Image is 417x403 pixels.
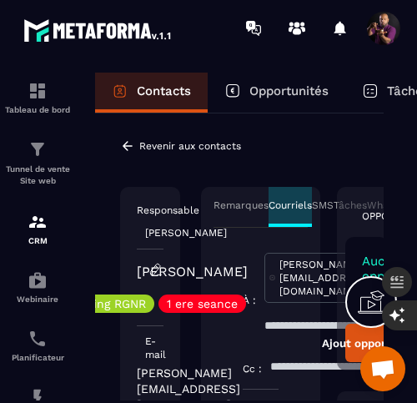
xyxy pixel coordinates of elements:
[4,353,71,362] p: Planificateur
[243,362,262,375] p: Cc :
[137,83,191,98] p: Contacts
[95,73,208,113] a: Contacts
[4,127,71,199] a: formationformationTunnel de vente Site web
[243,294,256,307] p: À :
[4,164,71,187] p: Tunnel de vente Site web
[4,199,71,258] a: formationformationCRM
[137,204,163,217] p: Responsable
[139,140,241,152] p: Revenir aux contacts
[269,199,312,212] p: Courriels
[4,295,71,304] p: Webinaire
[334,199,367,212] p: Tâches
[362,254,372,299] p: Aucune opportunité liée
[145,227,227,239] p: [PERSON_NAME]
[312,199,334,212] p: SMS
[145,335,166,361] p: E-mail
[345,324,389,362] button: Ajout opportunité
[28,329,48,349] img: scheduler
[249,83,329,98] p: Opportunités
[214,199,269,212] p: Remarques
[4,316,71,375] a: schedulerschedulerPlanificateur
[28,212,48,232] img: formation
[4,236,71,245] p: CRM
[4,105,71,114] p: Tableau de bord
[167,298,238,310] p: 1 ere seance
[58,298,146,310] p: Coaching RGNR
[137,264,248,280] a: [PERSON_NAME]
[28,270,48,290] img: automations
[23,15,173,45] img: logo
[4,258,71,316] a: automationsautomationsWebinaire
[4,68,71,127] a: formationformationTableau de bord
[279,258,380,298] p: [PERSON_NAME][EMAIL_ADDRESS][DOMAIN_NAME]
[360,346,405,391] div: Ouvrir le chat
[28,81,48,101] img: formation
[28,139,48,159] img: formation
[208,73,345,113] a: Opportunités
